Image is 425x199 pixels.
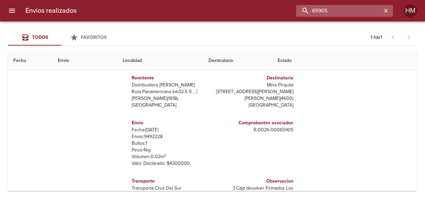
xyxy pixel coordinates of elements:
p: Volumen: 0.02 m [132,153,210,160]
p: Transporte: Cruz Del Sur [132,185,210,192]
div: HM [404,4,417,17]
h6: Transporte [132,178,210,185]
p: 1 Caja devolver Firmados Los Documentos adjuntos.. [215,185,293,198]
p: [GEOGRAPHIC_DATA] [215,102,293,109]
h6: Envio [132,119,210,127]
p: [PERSON_NAME] ( 4600 ) [215,95,293,102]
p: Envío: 9492228 [132,133,210,140]
th: Estado [272,51,417,70]
span: Todos [32,35,48,40]
p: [PERSON_NAME] ( 1618 ) [132,95,210,102]
sup: 3 [164,153,166,157]
p: Ruta Panamericana km32.5 0 ,   [132,88,210,95]
th: Envio [52,51,117,70]
span: Pagina siguiente [401,29,417,46]
th: Localidad [117,51,203,70]
p: Distribuidora [PERSON_NAME] [132,82,210,88]
th: Destinatario [203,51,272,70]
p: Peso: 4 kg [132,147,210,153]
p: Mina Pirquita [215,82,293,88]
p: Bultos: 1 [132,140,210,147]
h6: Envios realizados [25,5,77,16]
div: Tabs Envios [8,29,115,46]
p: R - 0026 - 00065905 [215,127,293,133]
h6: Destinatario [215,74,293,82]
h6: Comprobantes asociados [215,119,293,127]
th: Fecha [8,51,52,70]
p: [STREET_ADDRESS][PERSON_NAME] [215,88,293,95]
button: menu [4,3,20,19]
span: Pagina anterior [385,34,401,41]
p: [GEOGRAPHIC_DATA] [132,102,210,109]
input: buscar [296,5,382,17]
p: Valor Declarado: $ 4300000 [132,160,210,167]
h6: Remitente [132,74,210,82]
p: Fecha: [DATE] [132,127,210,133]
p: 1 - 1 de 1 [371,34,382,41]
span: Favoritos [81,35,107,40]
h6: Observacion [215,178,293,185]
